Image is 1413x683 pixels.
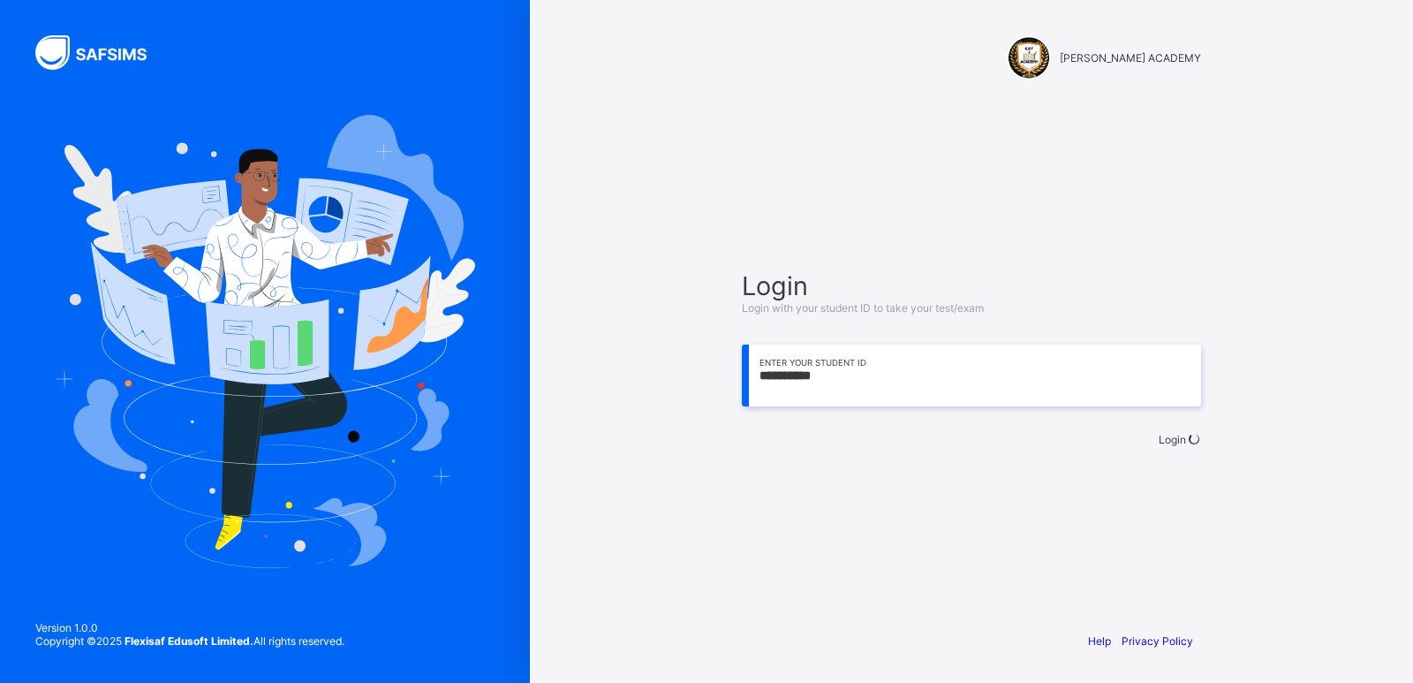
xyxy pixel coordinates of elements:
[1088,634,1111,648] a: Help
[55,115,475,567] img: Hero Image
[35,634,344,648] span: Copyright © 2025 All rights reserved.
[125,634,253,648] strong: Flexisaf Edusoft Limited.
[1060,51,1201,65] span: [PERSON_NAME] ACADEMY
[742,270,1201,301] span: Login
[742,301,984,315] span: Login with your student ID to take your test/exam
[1122,634,1193,648] a: Privacy Policy
[35,35,168,70] img: SAFSIMS Logo
[35,621,344,634] span: Version 1.0.0
[1159,433,1186,446] span: Login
